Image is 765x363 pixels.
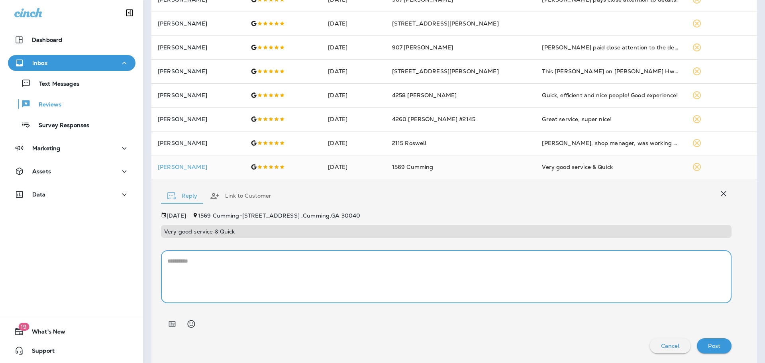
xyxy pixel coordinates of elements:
[650,338,691,353] button: Cancel
[161,182,204,210] button: Reply
[183,316,199,332] button: Select an emoji
[8,163,135,179] button: Assets
[158,68,238,75] p: [PERSON_NAME]
[542,91,679,99] div: Quick, efficient and nice people! Good experience!
[661,343,680,349] p: Cancel
[32,37,62,43] p: Dashboard
[392,139,427,147] span: 2115 Roswell
[8,324,135,339] button: 19What's New
[322,155,385,179] td: [DATE]
[32,191,46,198] p: Data
[158,140,238,146] p: [PERSON_NAME]
[322,83,385,107] td: [DATE]
[322,107,385,131] td: [DATE]
[392,44,453,51] span: 907 [PERSON_NAME]
[32,60,47,66] p: Inbox
[204,182,278,210] button: Link to Customer
[8,75,135,92] button: Text Messages
[8,96,135,112] button: Reviews
[322,131,385,155] td: [DATE]
[167,212,186,219] p: [DATE]
[8,343,135,359] button: Support
[32,168,51,175] p: Assets
[542,115,679,123] div: Great service, super nice!
[322,35,385,59] td: [DATE]
[8,55,135,71] button: Inbox
[32,145,60,151] p: Marketing
[158,164,238,170] div: Click to view Customer Drawer
[8,140,135,156] button: Marketing
[542,43,679,51] div: Pablo paid close attention to the details.
[158,20,238,27] p: [PERSON_NAME]
[24,347,55,357] span: Support
[31,101,61,109] p: Reviews
[8,32,135,48] button: Dashboard
[158,164,238,170] p: [PERSON_NAME]
[24,328,65,338] span: What's New
[542,163,679,171] div: Very good service & Quick
[8,186,135,202] button: Data
[542,67,679,75] div: This Jiffy Lube on Buford Hwy was awesome! The team was super friendly and made everything really...
[322,59,385,83] td: [DATE]
[158,44,238,51] p: [PERSON_NAME]
[708,343,720,349] p: Post
[322,12,385,35] td: [DATE]
[392,163,433,171] span: 1569 Cumming
[118,5,141,21] button: Collapse Sidebar
[18,323,29,331] span: 19
[542,139,679,147] div: Justin, shop manager, was working when I came in. He was friendly and professional. Oil change wa...
[392,92,457,99] span: 4258 [PERSON_NAME]
[158,92,238,98] p: [PERSON_NAME]
[697,338,732,353] button: Post
[164,316,180,332] button: Add in a premade template
[392,116,475,123] span: 4260 [PERSON_NAME] #2145
[8,116,135,133] button: Survey Responses
[31,122,89,130] p: Survey Responses
[31,80,79,88] p: Text Messages
[392,20,499,27] span: [STREET_ADDRESS][PERSON_NAME]
[392,68,499,75] span: [STREET_ADDRESS][PERSON_NAME]
[198,212,361,219] span: 1569 Cumming - [STREET_ADDRESS] , Cumming , GA 30040
[158,116,238,122] p: [PERSON_NAME]
[164,228,728,235] p: Very good service & Quick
